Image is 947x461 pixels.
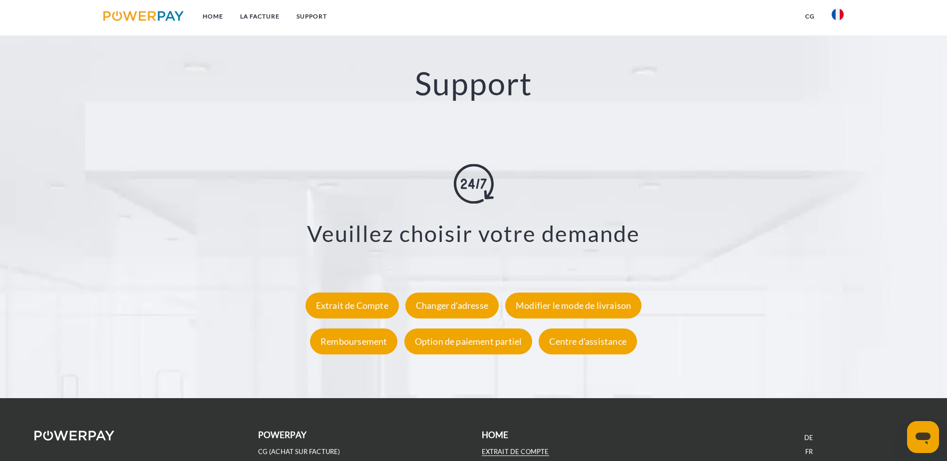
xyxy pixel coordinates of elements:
[503,300,644,311] a: Modifier le mode de livraison
[258,448,340,456] a: CG (achat sur facture)
[34,431,115,441] img: logo-powerpay-white.svg
[103,11,184,21] img: logo-powerpay.svg
[310,328,397,354] div: Remboursement
[308,336,400,347] a: Remboursement
[288,7,335,25] a: Support
[505,292,641,318] div: Modifier le mode de livraison
[797,7,823,25] a: CG
[232,7,288,25] a: LA FACTURE
[403,300,501,311] a: Changer d'adresse
[404,328,533,354] div: Option de paiement partiel
[47,64,900,103] h2: Support
[907,421,939,453] iframe: Bouton de lancement de la fenêtre de messagerie
[402,336,535,347] a: Option de paiement partiel
[303,300,401,311] a: Extrait de Compte
[805,448,813,456] a: FR
[194,7,232,25] a: Home
[536,336,639,347] a: Centre d'assistance
[258,430,307,440] b: POWERPAY
[60,220,887,248] h3: Veuillez choisir votre demande
[832,8,844,20] img: fr
[539,328,636,354] div: Centre d'assistance
[482,448,549,456] a: EXTRAIT DE COMPTE
[482,430,509,440] b: Home
[804,434,813,442] a: DE
[405,292,499,318] div: Changer d'adresse
[454,164,494,204] img: online-shopping.svg
[306,292,399,318] div: Extrait de Compte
